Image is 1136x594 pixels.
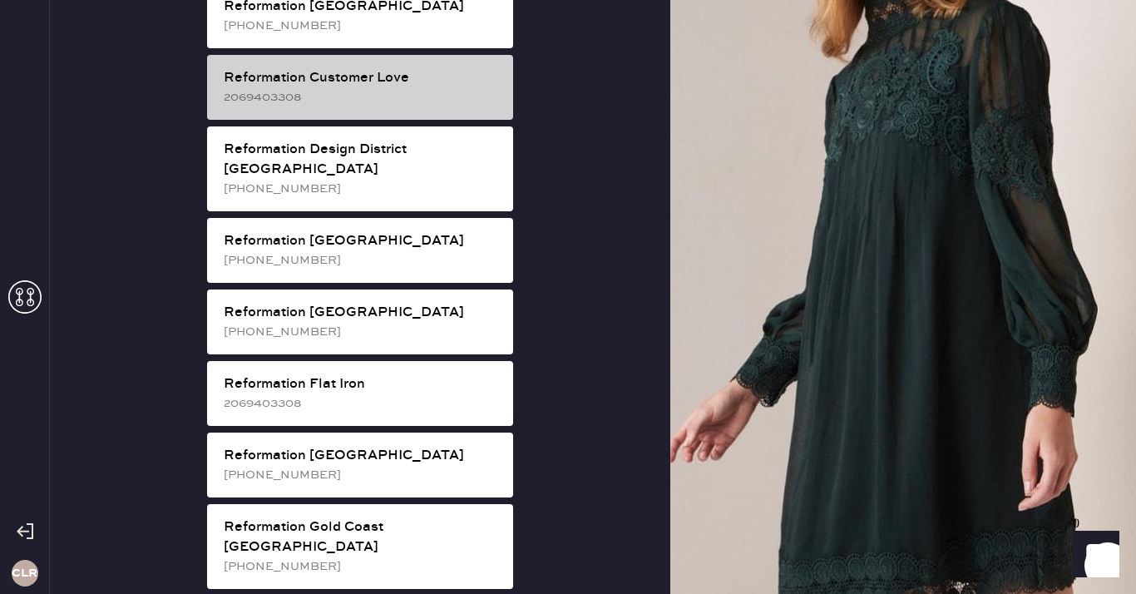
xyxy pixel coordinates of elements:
img: logo [541,384,591,434]
div: Customer information [53,176,1079,196]
img: logo [541,20,591,70]
div: Orders In Shipment : [53,561,1079,581]
div: Reformation [GEOGRAPHIC_DATA] [224,446,500,466]
div: Shipment #107559 [53,496,1079,516]
td: 1 [1036,303,1079,324]
iframe: Front Chat [1057,519,1129,591]
div: [PHONE_NUMBER] [224,17,500,35]
div: [PHONE_NUMBER] [224,557,500,576]
div: # 89145 [PERSON_NAME] [PERSON_NAME] [EMAIL_ADDRESS][DOMAIN_NAME] [53,196,1079,256]
div: 2069403308 [224,394,500,413]
h3: CLR [12,567,37,579]
div: [PHONE_NUMBER] [224,466,500,484]
th: QTY [1036,281,1079,303]
td: 961209 [53,303,121,324]
div: [PHONE_NUMBER] [224,323,500,341]
div: Order # 82833 [53,131,1079,151]
div: Reformation Gold Coast [GEOGRAPHIC_DATA] [224,517,500,557]
td: Jeans - Reformation - [PERSON_NAME] High Rise Slouchy Wide Leg Jeans Vintage Espresso - Size: 25 [121,303,1036,324]
th: Description [121,281,1036,303]
div: Reformation Customer Love [53,516,1079,536]
div: Reformation Flat Iron [224,374,500,394]
th: ID [53,281,121,303]
div: Packing slip [53,111,1079,131]
div: Reformation Design District [GEOGRAPHIC_DATA] [224,140,500,180]
img: Logo [505,329,628,342]
div: Reformation [GEOGRAPHIC_DATA] [224,231,500,251]
div: Shipment Summary [53,476,1079,496]
div: [PHONE_NUMBER] [224,180,500,198]
div: Reformation Customer Love [224,68,500,88]
div: 2069403308 [224,88,500,106]
div: [PHONE_NUMBER] [224,251,500,270]
div: Reformation [GEOGRAPHIC_DATA] [224,303,500,323]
